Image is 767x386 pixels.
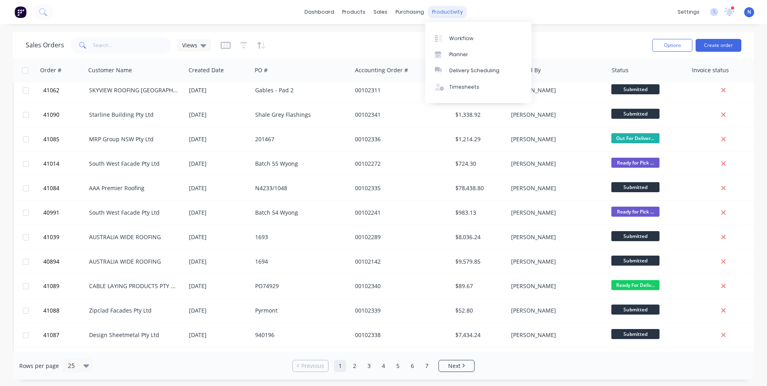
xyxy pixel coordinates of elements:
div: AUSTRALIA WIDE ROOFING [89,258,178,266]
span: Submitted [611,182,659,192]
div: 00102289 [355,233,444,241]
a: Page 2 [349,360,361,372]
div: 940196 [255,331,344,339]
span: 41088 [43,307,59,315]
span: Ready for Pick ... [611,158,659,168]
div: $78,438.80 [455,184,502,192]
div: products [338,6,369,18]
div: CABLE LAYING PRODUCTS PTY LTD [89,282,178,290]
div: Zipclad Facades Pty Ltd [89,307,178,315]
div: 00102311 [355,86,444,94]
div: [PERSON_NAME] [511,307,600,315]
div: [PERSON_NAME] [511,135,600,143]
div: Accounting Order # [355,66,408,74]
div: 00102341 [355,111,444,119]
span: 41014 [43,160,59,168]
button: 41089 [41,274,89,298]
div: South West Facade Pty Ltd [89,209,178,217]
div: [DATE] [189,184,249,192]
div: Workflow [449,35,473,42]
div: [PERSON_NAME] [511,233,600,241]
div: 00102336 [355,135,444,143]
div: Starline Building Pty Ltd [89,111,178,119]
div: Customer Name [88,66,132,74]
span: Next [448,362,461,370]
div: [PERSON_NAME] [511,86,600,94]
div: [PERSON_NAME] [511,282,600,290]
div: Gables - Pad 2 [255,86,344,94]
a: Page 5 [392,360,404,372]
div: 1694 [255,258,344,266]
span: 40991 [43,209,59,217]
div: 00102142 [355,258,444,266]
span: Submitted [611,329,659,339]
input: Search... [93,37,171,53]
span: 40894 [43,258,59,266]
div: South West Facade Pty Ltd [89,160,178,168]
button: 41062 [41,78,89,102]
a: Planner [425,47,532,63]
div: [DATE] [189,233,249,241]
a: dashboard [300,6,338,18]
span: Submitted [611,109,659,119]
div: [PERSON_NAME] [511,209,600,217]
div: $89.67 [455,282,502,290]
div: [DATE] [189,307,249,315]
span: Submitted [611,231,659,241]
div: Timesheets [449,83,479,91]
span: 41089 [43,282,59,290]
div: [DATE] [189,135,249,143]
span: Previous [301,362,324,370]
div: Design Sheetmetal Pty Ltd [89,331,178,339]
span: Ready for Pick ... [611,207,659,217]
div: AUSTRALIA WIDE ROOFING [89,233,178,241]
div: $9,579.85 [455,258,502,266]
a: Page 1 is your current page [334,360,346,372]
div: Invoice status [692,66,729,74]
img: Factory [14,6,26,18]
div: 00102272 [355,160,444,168]
div: [DATE] [189,331,249,339]
div: 00102338 [355,331,444,339]
button: Create order [696,39,741,52]
div: $8,036.24 [455,233,502,241]
span: 41090 [43,111,59,119]
a: Delivery Scheduling [425,63,532,79]
button: 41087 [41,323,89,347]
div: [PERSON_NAME] [511,111,600,119]
span: 41039 [43,233,59,241]
button: 40991 [41,201,89,225]
a: Previous page [293,362,328,370]
div: 1693 [255,233,344,241]
div: Planner [449,51,468,58]
span: Views [182,41,197,49]
button: 41084 [41,176,89,200]
div: [DATE] [189,209,249,217]
button: 41090 [41,103,89,127]
span: Submitted [611,256,659,266]
span: 41087 [43,331,59,339]
div: [PERSON_NAME] [511,160,600,168]
div: Batch 54 Wyong [255,209,344,217]
div: $724.30 [455,160,502,168]
button: 41086 [41,347,89,372]
span: 41084 [43,184,59,192]
div: [DATE] [189,160,249,168]
span: Submitted [611,305,659,315]
div: sales [369,6,392,18]
div: Delivery Scheduling [449,67,499,74]
div: PO # [255,66,268,74]
h1: Sales Orders [26,41,64,49]
a: Page 6 [406,360,418,372]
div: $983.13 [455,209,502,217]
div: MRP Group NSW Pty Ltd [89,135,178,143]
a: Page 3 [363,360,375,372]
div: $1,338.92 [455,111,502,119]
button: 41039 [41,225,89,249]
div: N4233/1048 [255,184,344,192]
div: Status [612,66,629,74]
div: PO74929 [255,282,344,290]
div: 00102241 [355,209,444,217]
div: [DATE] [189,282,249,290]
button: 40894 [41,250,89,274]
